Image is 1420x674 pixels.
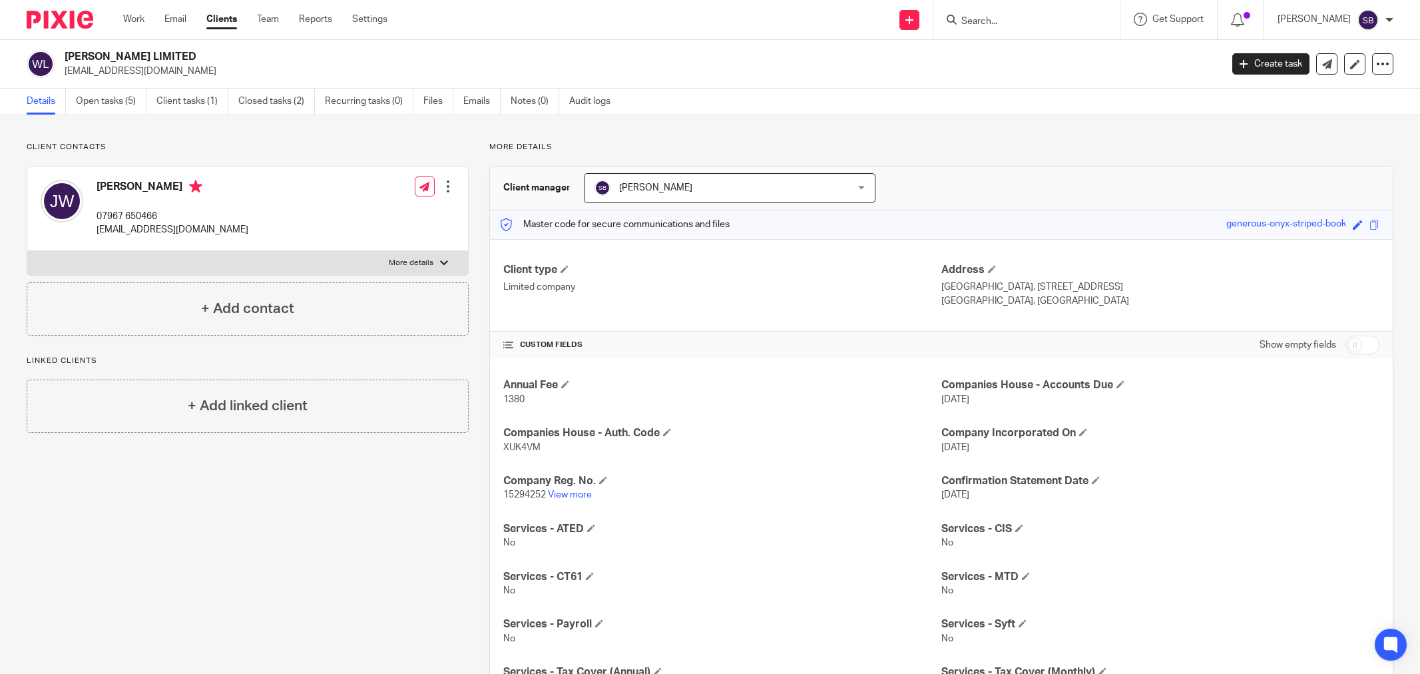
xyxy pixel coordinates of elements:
[941,490,969,500] span: [DATE]
[238,89,315,115] a: Closed tasks (2)
[1260,338,1336,352] label: Show empty fields
[503,570,941,584] h4: Services - CT61
[941,538,953,547] span: No
[299,13,332,26] a: Reports
[463,89,501,115] a: Emails
[489,142,1393,153] p: More details
[503,280,941,294] p: Limited company
[65,50,983,64] h2: [PERSON_NAME] LIMITED
[257,13,279,26] a: Team
[503,340,941,350] h4: CUSTOM FIELDS
[941,378,1379,392] h4: Companies House - Accounts Due
[503,538,515,547] span: No
[500,218,730,231] p: Master code for secure communications and files
[941,294,1379,308] p: [GEOGRAPHIC_DATA], [GEOGRAPHIC_DATA]
[569,89,620,115] a: Audit logs
[97,210,248,223] p: 07967 650466
[503,181,571,194] h3: Client manager
[156,89,228,115] a: Client tasks (1)
[389,258,433,268] p: More details
[503,617,941,631] h4: Services - Payroll
[1226,217,1346,232] div: generous-onyx-striped-book
[352,13,387,26] a: Settings
[941,570,1379,584] h4: Services - MTD
[503,378,941,392] h4: Annual Fee
[27,89,66,115] a: Details
[941,280,1379,294] p: [GEOGRAPHIC_DATA], [STREET_ADDRESS]
[123,13,144,26] a: Work
[941,395,969,404] span: [DATE]
[27,50,55,78] img: svg%3E
[325,89,413,115] a: Recurring tasks (0)
[97,180,248,196] h4: [PERSON_NAME]
[503,474,941,488] h4: Company Reg. No.
[503,443,541,452] span: XUK4VM
[201,298,294,319] h4: + Add contact
[1278,13,1351,26] p: [PERSON_NAME]
[503,263,941,277] h4: Client type
[503,490,546,500] span: 15294252
[27,356,469,366] p: Linked clients
[941,263,1379,277] h4: Address
[941,474,1379,488] h4: Confirmation Statement Date
[41,180,83,222] img: svg%3E
[188,396,308,416] h4: + Add linked client
[941,617,1379,631] h4: Services - Syft
[65,65,1212,78] p: [EMAIL_ADDRESS][DOMAIN_NAME]
[423,89,453,115] a: Files
[548,490,592,500] a: View more
[503,426,941,440] h4: Companies House - Auth. Code
[503,395,525,404] span: 1380
[594,180,610,196] img: svg%3E
[189,180,202,193] i: Primary
[164,13,186,26] a: Email
[27,11,93,29] img: Pixie
[503,586,515,595] span: No
[941,586,953,595] span: No
[511,89,559,115] a: Notes (0)
[941,426,1379,440] h4: Company Incorporated On
[97,223,248,236] p: [EMAIL_ADDRESS][DOMAIN_NAME]
[1152,15,1204,24] span: Get Support
[503,522,941,536] h4: Services - ATED
[1232,53,1309,75] a: Create task
[206,13,237,26] a: Clients
[1357,9,1379,31] img: svg%3E
[941,522,1379,536] h4: Services - CIS
[619,183,692,192] span: [PERSON_NAME]
[27,142,469,153] p: Client contacts
[503,634,515,643] span: No
[941,443,969,452] span: [DATE]
[960,16,1080,28] input: Search
[941,634,953,643] span: No
[76,89,146,115] a: Open tasks (5)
